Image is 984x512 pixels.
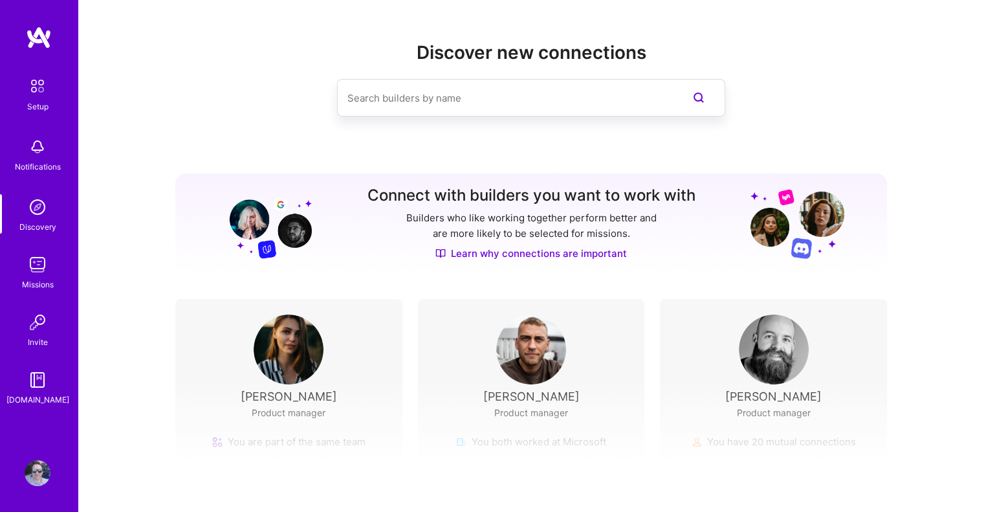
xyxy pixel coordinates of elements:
[22,278,54,291] div: Missions
[25,367,50,393] img: guide book
[6,393,69,406] div: [DOMAIN_NAME]
[496,315,566,384] img: User Avatar
[28,335,48,349] div: Invite
[404,210,659,241] p: Builders who like working together perform better and are more likely to be selected for missions.
[750,188,844,259] img: Grow your network
[218,188,312,259] img: Grow your network
[25,309,50,335] img: Invite
[25,252,50,278] img: teamwork
[15,160,61,173] div: Notifications
[19,220,56,234] div: Discovery
[26,26,52,49] img: logo
[175,42,887,63] h2: Discover new connections
[25,460,50,486] img: User Avatar
[347,82,663,115] input: Search builders by name
[435,247,627,260] a: Learn why connections are important
[739,315,809,384] img: User Avatar
[25,194,50,220] img: discovery
[367,186,695,205] h3: Connect with builders you want to work with
[435,248,446,259] img: Discover
[691,90,706,106] i: icon SearchPurple
[25,134,50,160] img: bell
[24,72,51,100] img: setup
[27,100,49,113] div: Setup
[254,315,323,384] img: User Avatar
[21,460,54,486] a: User Avatar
